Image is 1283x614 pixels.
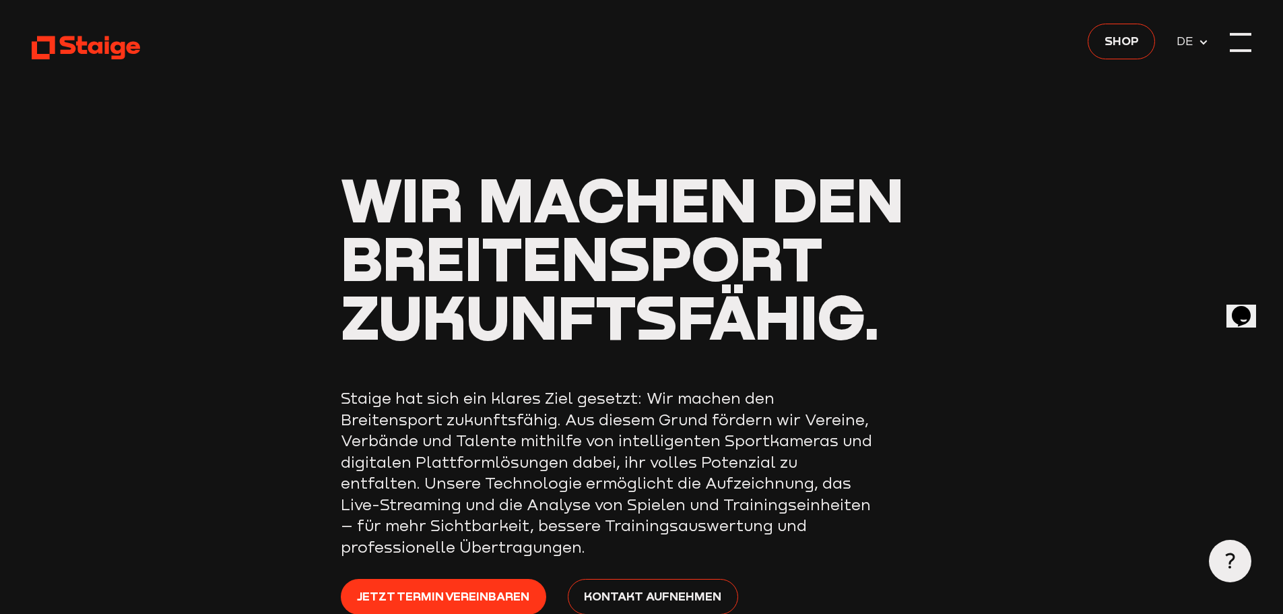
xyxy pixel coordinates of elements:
[1177,32,1198,51] span: DE
[341,388,880,557] p: Staige hat sich ein klares Ziel gesetzt: Wir machen den Breitensport zukunftsfähig. Aus diesem Gr...
[357,587,529,606] span: Jetzt Termin vereinbaren
[1105,31,1139,50] span: Shop
[341,162,904,352] span: Wir machen den Breitensport zukunftsfähig.
[1088,24,1155,59] a: Shop
[584,587,721,606] span: Kontakt aufnehmen
[1226,287,1270,328] iframe: chat widget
